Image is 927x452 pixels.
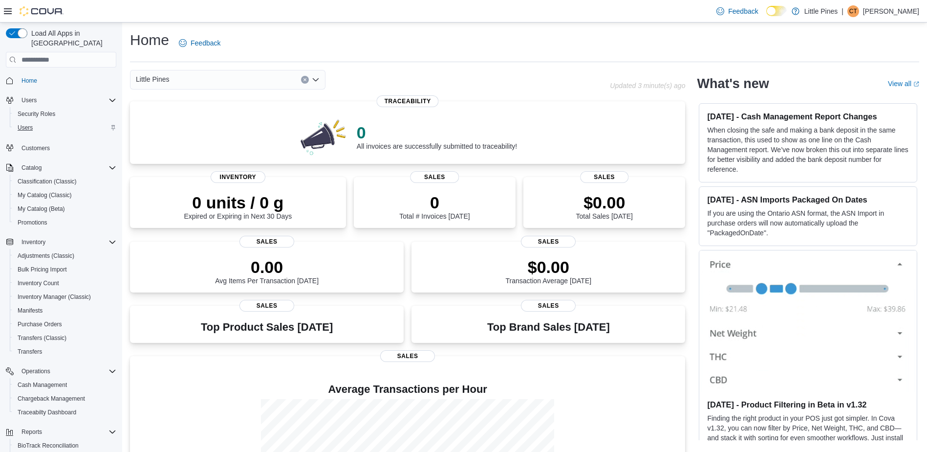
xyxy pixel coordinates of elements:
[239,236,294,248] span: Sales
[2,425,120,439] button: Reports
[10,378,120,392] button: Cash Management
[707,195,909,204] h3: [DATE] - ASN Imports Packaged On Dates
[14,176,116,187] span: Classification (Classic)
[312,76,320,84] button: Open list of options
[707,112,909,121] h3: [DATE] - Cash Management Report Changes
[14,440,83,452] a: BioTrack Reconciliation
[14,189,116,201] span: My Catalog (Classic)
[10,317,120,331] button: Purchase Orders
[215,257,319,277] p: 0.00
[399,193,470,220] div: Total # Invoices [DATE]
[18,74,116,87] span: Home
[18,426,46,438] button: Reports
[18,442,79,450] span: BioTrack Reconciliation
[298,117,349,156] img: 0
[14,305,46,316] a: Manifests
[18,236,49,248] button: Inventory
[521,300,576,312] span: Sales
[14,332,70,344] a: Transfers (Classic)
[576,193,633,220] div: Total Sales [DATE]
[211,171,265,183] span: Inventory
[377,95,439,107] span: Traceability
[10,249,120,263] button: Adjustments (Classic)
[18,348,42,356] span: Transfers
[18,141,116,154] span: Customers
[357,123,517,150] div: All invoices are successfully submitted to traceability!
[14,291,95,303] a: Inventory Manager (Classic)
[10,304,120,317] button: Manifests
[14,250,78,262] a: Adjustments (Classic)
[2,161,120,175] button: Catalog
[18,252,74,260] span: Adjustments (Classic)
[239,300,294,312] span: Sales
[14,203,116,215] span: My Catalog (Beta)
[27,28,116,48] span: Load All Apps in [GEOGRAPHIC_DATA]
[2,73,120,88] button: Home
[14,346,116,358] span: Transfers
[580,171,628,183] span: Sales
[707,125,909,174] p: When closing the safe and making a bank deposit in the same transaction, this used to show as one...
[10,107,120,121] button: Security Roles
[184,193,292,220] div: Expired or Expiring in Next 30 Days
[847,5,859,17] div: Candace Thompson
[14,277,116,289] span: Inventory Count
[10,392,120,406] button: Chargeback Management
[14,217,116,228] span: Promotions
[22,428,42,436] span: Reports
[707,208,909,238] p: If you are using the Ontario ASN format, the ASN Import in purchase orders will now automatically...
[849,5,857,17] span: CT
[10,345,120,359] button: Transfers
[14,203,69,215] a: My Catalog (Beta)
[14,108,59,120] a: Security Roles
[14,379,71,391] a: Cash Management
[14,393,116,405] span: Chargeback Management
[14,291,116,303] span: Inventory Manager (Classic)
[506,257,592,277] p: $0.00
[14,407,116,418] span: Traceabilty Dashboard
[22,164,42,172] span: Catalog
[18,266,67,273] span: Bulk Pricing Import
[10,290,120,304] button: Inventory Manager (Classic)
[841,5,843,17] p: |
[18,320,62,328] span: Purchase Orders
[18,191,72,199] span: My Catalog (Classic)
[576,193,633,212] p: $0.00
[14,122,116,134] span: Users
[22,77,37,85] span: Home
[14,318,66,330] a: Purchase Orders
[10,276,120,290] button: Inventory Count
[18,94,116,106] span: Users
[138,384,677,395] h4: Average Transactions per Hour
[18,219,47,226] span: Promotions
[487,321,610,333] h3: Top Brand Sales [DATE]
[913,81,919,87] svg: External link
[804,5,838,17] p: Little Pines
[18,142,54,154] a: Customers
[888,80,919,88] a: View allExternal link
[380,350,435,362] span: Sales
[610,82,685,90] p: Updated 3 minute(s) ago
[14,122,37,134] a: Users
[10,406,120,419] button: Traceabilty Dashboard
[18,408,76,416] span: Traceabilty Dashboard
[14,176,81,187] a: Classification (Classic)
[14,217,51,228] a: Promotions
[410,171,459,183] span: Sales
[18,178,77,185] span: Classification (Classic)
[184,193,292,212] p: 0 units / 0 g
[863,5,919,17] p: [PERSON_NAME]
[136,73,169,85] span: Little Pines
[2,364,120,378] button: Operations
[20,6,64,16] img: Cova
[18,236,116,248] span: Inventory
[712,1,762,21] a: Feedback
[506,257,592,285] div: Transaction Average [DATE]
[18,279,59,287] span: Inventory Count
[697,76,769,91] h2: What's new
[18,205,65,213] span: My Catalog (Beta)
[18,110,55,118] span: Security Roles
[399,193,470,212] p: 0
[18,307,43,315] span: Manifests
[130,30,169,50] h1: Home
